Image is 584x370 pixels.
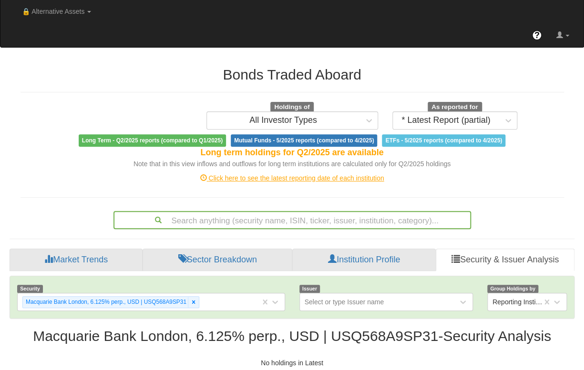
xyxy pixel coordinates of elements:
[436,249,574,271] a: Security & Issuer Analysis
[401,116,490,125] div: * Latest Report (partial)
[20,159,564,169] div: Note that in this view inflows and outflows for long term institutions are calculated only for Q2...
[20,67,564,82] h2: Bonds Traded Aboard
[10,249,143,271] a: Market Trends
[23,297,188,308] div: Macquarie Bank London, 6.125% perp., USD | USQ568A9SP31
[17,285,43,293] span: Security
[10,328,574,344] h2: Macquarie Bank London, 6.125% perp., USD | USQ568A9SP31 - Security Analysis
[270,102,313,112] span: Holdings of
[428,102,482,112] span: As reported for
[487,285,538,293] span: Group Holdings by
[382,134,505,147] span: ETFs - 5/2025 reports (compared to 4/2025)
[13,173,571,183] div: Click here to see the latest reporting date of each institution
[299,285,320,293] span: Issuer
[79,134,226,147] span: Long Term - Q2/2025 reports (compared to Q1/2025)
[305,297,384,307] div: Select or type Issuer name
[20,147,564,159] div: Long term holdings for Q2/2025 are available
[525,23,549,47] a: ?
[10,358,574,368] div: No holdings in Latest
[492,297,543,307] div: Reporting Institutions
[249,116,317,125] div: All Investor Types
[143,249,292,271] a: Sector Breakdown
[292,249,436,271] a: Institution Profile
[534,30,540,40] span: ?
[114,212,470,228] div: Search anything (security name, ISIN, ticker, issuer, institution, category)...
[231,134,377,147] span: Mutual Funds - 5/2025 reports (compared to 4/2025)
